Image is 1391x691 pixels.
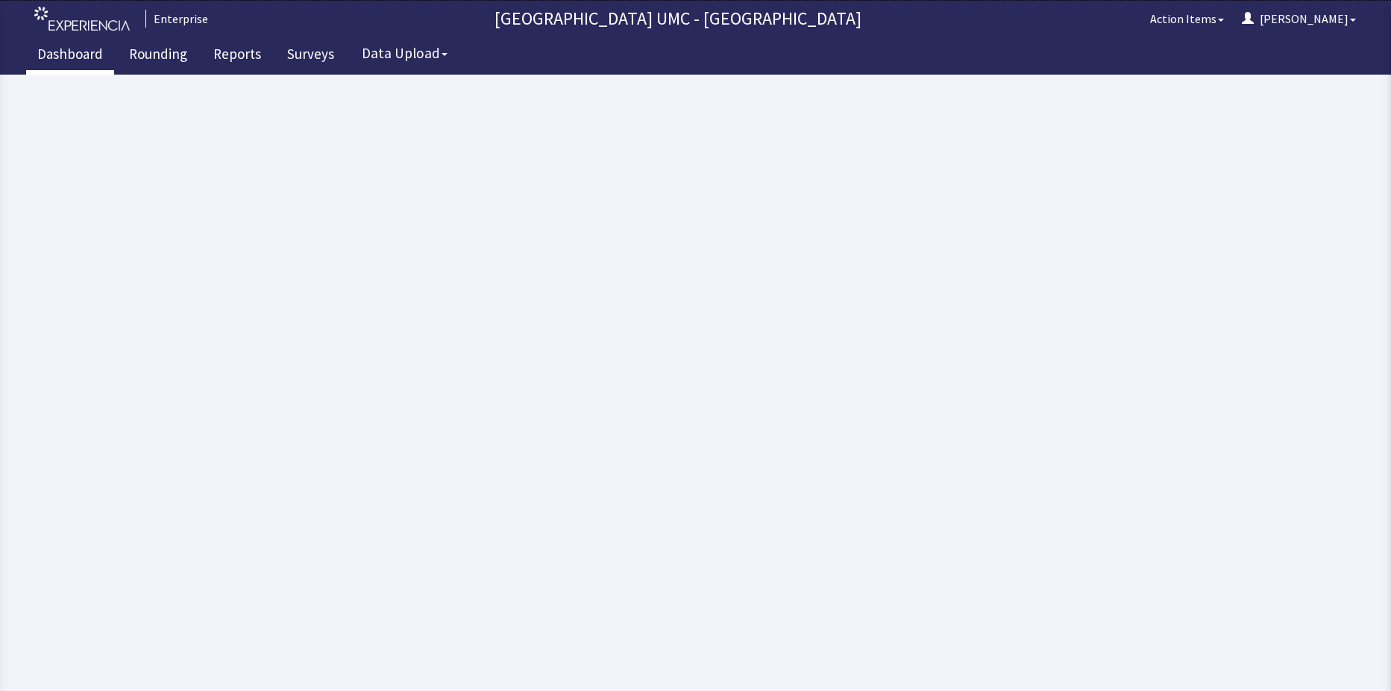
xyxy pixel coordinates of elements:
[118,37,198,75] a: Rounding
[202,37,272,75] a: Reports
[214,7,1141,31] p: [GEOGRAPHIC_DATA] UMC - [GEOGRAPHIC_DATA]
[34,7,130,31] img: experiencia_logo.png
[26,37,114,75] a: Dashboard
[1233,4,1365,34] button: [PERSON_NAME]
[276,37,345,75] a: Surveys
[1141,4,1233,34] button: Action Items
[353,40,456,67] button: Data Upload
[145,10,208,28] div: Enterprise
